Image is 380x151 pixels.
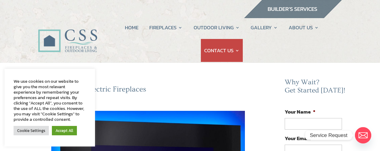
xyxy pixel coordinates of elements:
[355,127,371,143] a: Email
[289,16,319,39] a: ABOUT US
[52,126,77,135] a: Accept All
[285,78,347,98] h2: Why Wait? Get Started [DATE]!
[125,16,138,39] a: HOME
[204,39,239,62] a: CONTACT US
[194,16,240,39] a: OUTDOOR LIVING
[14,126,49,135] a: Cookie Settings
[251,16,278,39] a: GALLERY
[38,13,97,55] img: CSS Fireplaces & Outdoor Living (Formerly Construction Solutions & Supply)- Jacksonville Ormond B...
[51,85,245,97] h3: Heatilator Electric Fireplaces
[149,16,182,39] a: FIREPLACES
[14,79,86,122] div: We use cookies on our website to give you the most relevant experience by remembering your prefer...
[244,12,342,20] a: builder services construction supply
[285,108,315,115] label: Your Name
[285,135,315,142] label: Your Email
